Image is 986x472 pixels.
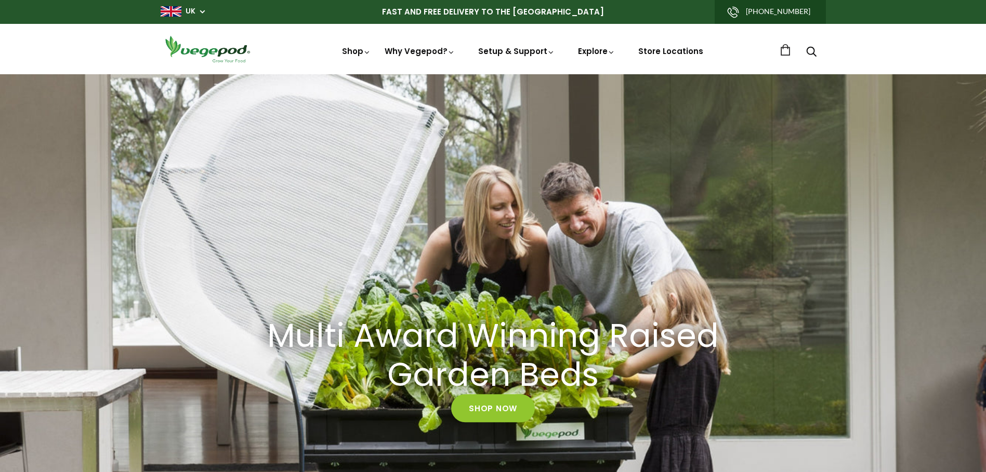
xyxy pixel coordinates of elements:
[578,46,615,57] a: Explore
[161,34,254,64] img: Vegepod
[246,317,740,395] a: Multi Award Winning Raised Garden Beds
[161,6,181,17] img: gb_large.png
[451,395,535,423] a: Shop Now
[478,46,555,57] a: Setup & Support
[806,47,817,58] a: Search
[186,6,195,17] a: UK
[342,46,371,57] a: Shop
[638,46,703,57] a: Store Locations
[259,317,727,395] h2: Multi Award Winning Raised Garden Beds
[385,46,455,57] a: Why Vegepod?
